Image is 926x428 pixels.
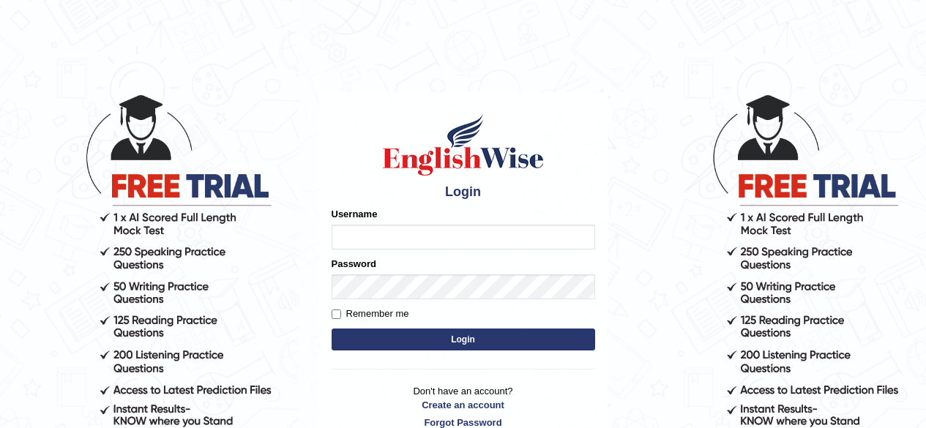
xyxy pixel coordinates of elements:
input: Remember me [332,309,341,319]
h4: Login [332,185,595,200]
img: Logo of English Wise sign in for intelligent practice with AI [380,112,547,178]
label: Password [332,257,376,271]
button: Login [332,328,595,350]
a: Create an account [332,398,595,412]
label: Remember me [332,307,409,321]
label: Username [332,207,378,221]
